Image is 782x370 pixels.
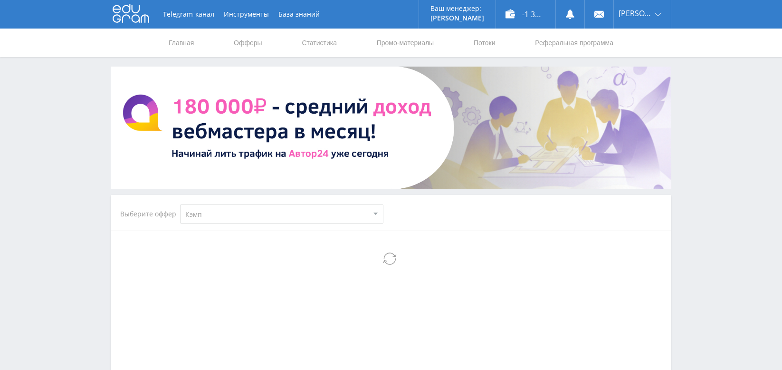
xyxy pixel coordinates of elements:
a: Потоки [473,29,496,57]
a: Реферальная программа [534,29,614,57]
span: [PERSON_NAME] [619,10,652,17]
p: [PERSON_NAME] [430,14,484,22]
a: Промо-материалы [376,29,435,57]
a: Статистика [301,29,338,57]
a: Главная [168,29,195,57]
img: BannerAvtor24 [111,67,671,189]
a: Офферы [233,29,263,57]
div: Выберите оффер [120,210,180,218]
p: Ваш менеджер: [430,5,484,12]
